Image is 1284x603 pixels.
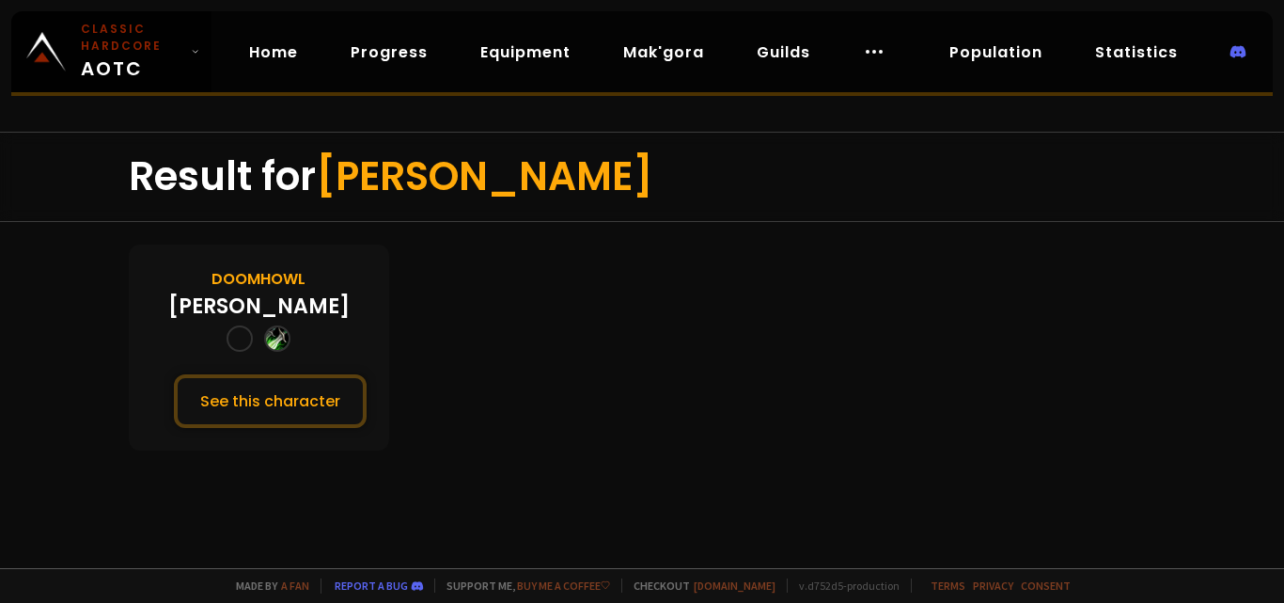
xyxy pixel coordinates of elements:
span: AOTC [81,21,183,83]
div: [PERSON_NAME] [168,291,350,322]
a: Guilds [742,33,825,71]
a: Report a bug [335,579,408,593]
a: Privacy [973,579,1013,593]
span: Checkout [621,579,775,593]
a: Progress [336,33,443,71]
a: Population [934,33,1057,71]
div: Doomhowl [211,267,305,291]
a: Equipment [465,33,586,71]
a: Mak'gora [608,33,719,71]
a: Classic HardcoreAOTC [11,11,211,92]
small: Classic Hardcore [81,21,183,55]
span: Made by [225,579,309,593]
a: Consent [1021,579,1071,593]
a: Home [234,33,313,71]
a: [DOMAIN_NAME] [694,579,775,593]
span: v. d752d5 - production [787,579,900,593]
a: Buy me a coffee [517,579,610,593]
a: Terms [931,579,965,593]
button: See this character [174,374,367,428]
a: a fan [281,579,309,593]
span: Support me, [434,579,610,593]
div: Result for [129,133,1156,221]
a: Statistics [1080,33,1193,71]
span: [PERSON_NAME] [316,149,653,204]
